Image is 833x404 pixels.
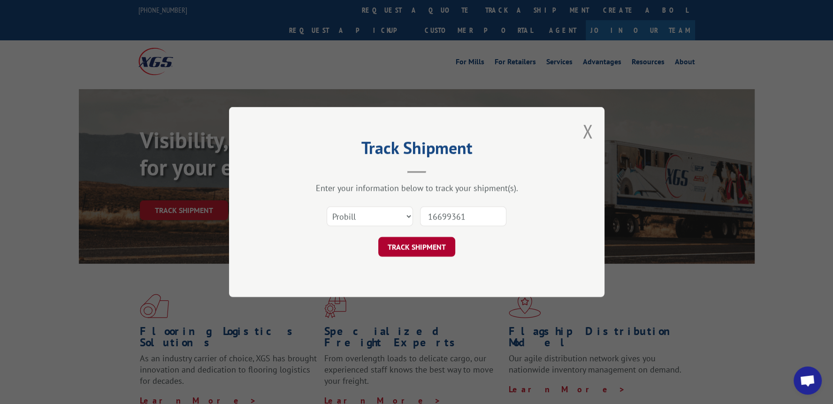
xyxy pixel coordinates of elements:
button: Close modal [582,119,593,144]
h2: Track Shipment [276,141,558,159]
div: Open chat [794,366,822,395]
div: Enter your information below to track your shipment(s). [276,183,558,193]
button: TRACK SHIPMENT [378,237,455,257]
input: Number(s) [420,206,506,226]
